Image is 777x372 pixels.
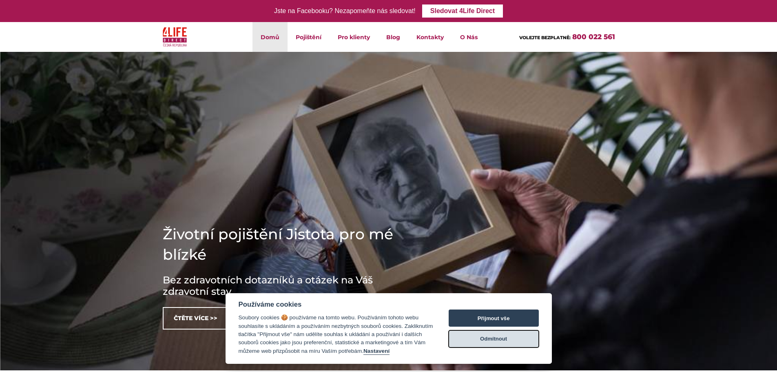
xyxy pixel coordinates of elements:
[274,5,416,17] div: Jste na Facebooku? Nezapomeňte nás sledovat!
[572,33,615,41] a: 800 022 561
[449,330,539,347] button: Odmítnout
[239,301,433,309] div: Používáme cookies
[408,22,452,52] a: Kontakty
[378,22,408,52] a: Blog
[163,224,407,265] h1: Životní pojištění Jistota pro mé blízké
[519,35,571,40] span: VOLEJTE BEZPLATNĚ:
[363,348,390,355] button: Nastavení
[163,274,407,297] h3: Bez zdravotních dotazníků a otázek na Váš zdravotní stav
[252,22,288,52] a: Domů
[163,307,228,330] a: Čtěte více >>
[239,314,433,355] div: Soubory cookies 🍪 používáme na tomto webu. Používáním tohoto webu souhlasíte s ukládáním a použív...
[449,310,539,327] button: Přijmout vše
[163,25,187,49] img: 4Life Direct Česká republika logo
[422,4,503,18] a: Sledovat 4Life Direct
